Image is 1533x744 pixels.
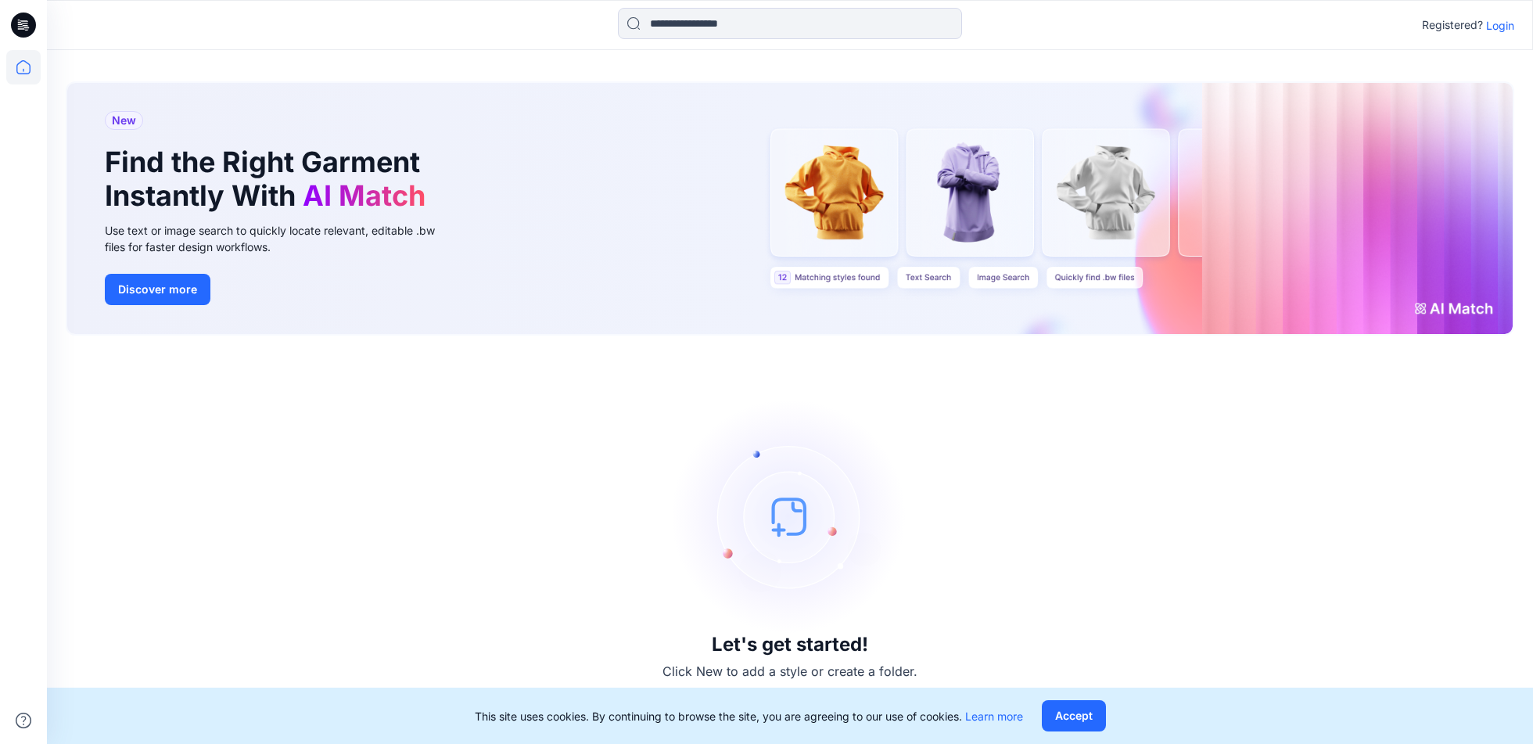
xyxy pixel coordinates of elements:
span: AI Match [303,178,425,213]
span: New [112,111,136,130]
div: Use text or image search to quickly locate relevant, editable .bw files for faster design workflows. [105,222,457,255]
button: Accept [1042,700,1106,731]
button: Discover more [105,274,210,305]
p: This site uses cookies. By continuing to browse the site, you are agreeing to our use of cookies. [475,708,1023,724]
p: Click New to add a style or create a folder. [662,662,917,681]
h1: Find the Right Garment Instantly With [105,146,433,213]
p: Login [1486,17,1514,34]
img: empty-state-image.svg [673,399,907,634]
h3: Let's get started! [712,634,868,656]
p: Registered? [1422,16,1483,34]
a: Learn more [965,710,1023,723]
